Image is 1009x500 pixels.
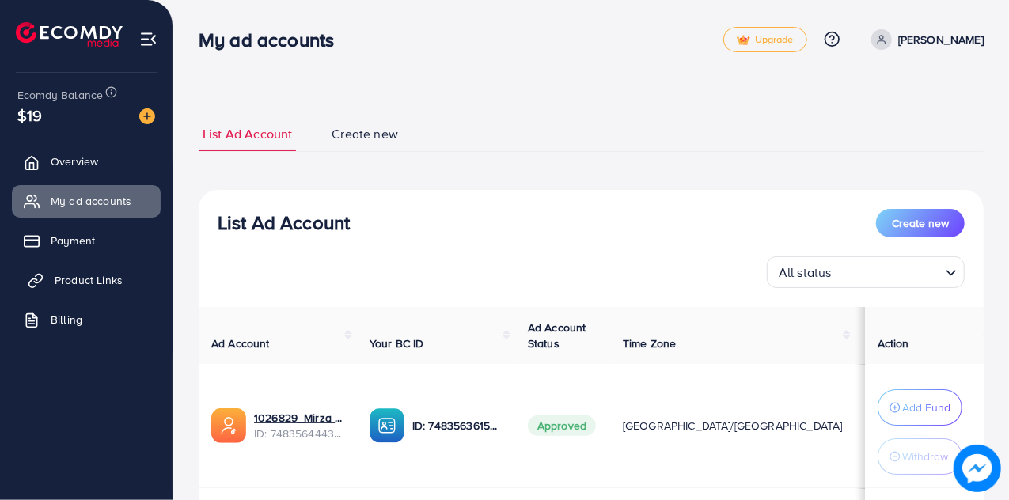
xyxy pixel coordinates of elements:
[12,264,161,296] a: Product Links
[528,415,596,436] span: Approved
[370,408,404,443] img: ic-ba-acc.ded83a64.svg
[836,258,939,284] input: Search for option
[51,193,131,209] span: My ad accounts
[218,211,350,234] h3: List Ad Account
[254,410,344,426] a: 1026829_Mirza Hassnain_1742403147959
[878,389,962,426] button: Add Fund
[776,261,835,284] span: All status
[878,335,909,351] span: Action
[12,304,161,335] a: Billing
[528,320,586,351] span: Ad Account Status
[12,185,161,217] a: My ad accounts
[892,215,949,231] span: Create new
[139,108,155,124] img: image
[332,125,398,143] span: Create new
[51,312,82,328] span: Billing
[17,87,103,103] span: Ecomdy Balance
[203,125,292,143] span: List Ad Account
[737,35,750,46] img: tick
[254,426,344,441] span: ID: 7483564443801206785
[898,30,984,49] p: [PERSON_NAME]
[55,272,123,288] span: Product Links
[878,438,962,475] button: Withdraw
[954,445,1001,492] img: image
[876,209,965,237] button: Create new
[51,153,98,169] span: Overview
[737,34,794,46] span: Upgrade
[767,256,965,288] div: Search for option
[902,447,948,466] p: Withdraw
[623,335,676,351] span: Time Zone
[865,29,984,50] a: [PERSON_NAME]
[12,146,161,177] a: Overview
[51,233,95,248] span: Payment
[254,410,344,442] div: <span class='underline'>1026829_Mirza Hassnain_1742403147959</span></br>7483564443801206785
[412,416,503,435] p: ID: 7483563615300272136
[902,398,950,417] p: Add Fund
[211,408,246,443] img: ic-ads-acc.e4c84228.svg
[723,27,807,52] a: tickUpgrade
[211,335,270,351] span: Ad Account
[623,418,843,434] span: [GEOGRAPHIC_DATA]/[GEOGRAPHIC_DATA]
[17,104,42,127] span: $19
[370,335,424,351] span: Your BC ID
[139,30,157,48] img: menu
[12,225,161,256] a: Payment
[16,22,123,47] img: logo
[199,28,347,51] h3: My ad accounts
